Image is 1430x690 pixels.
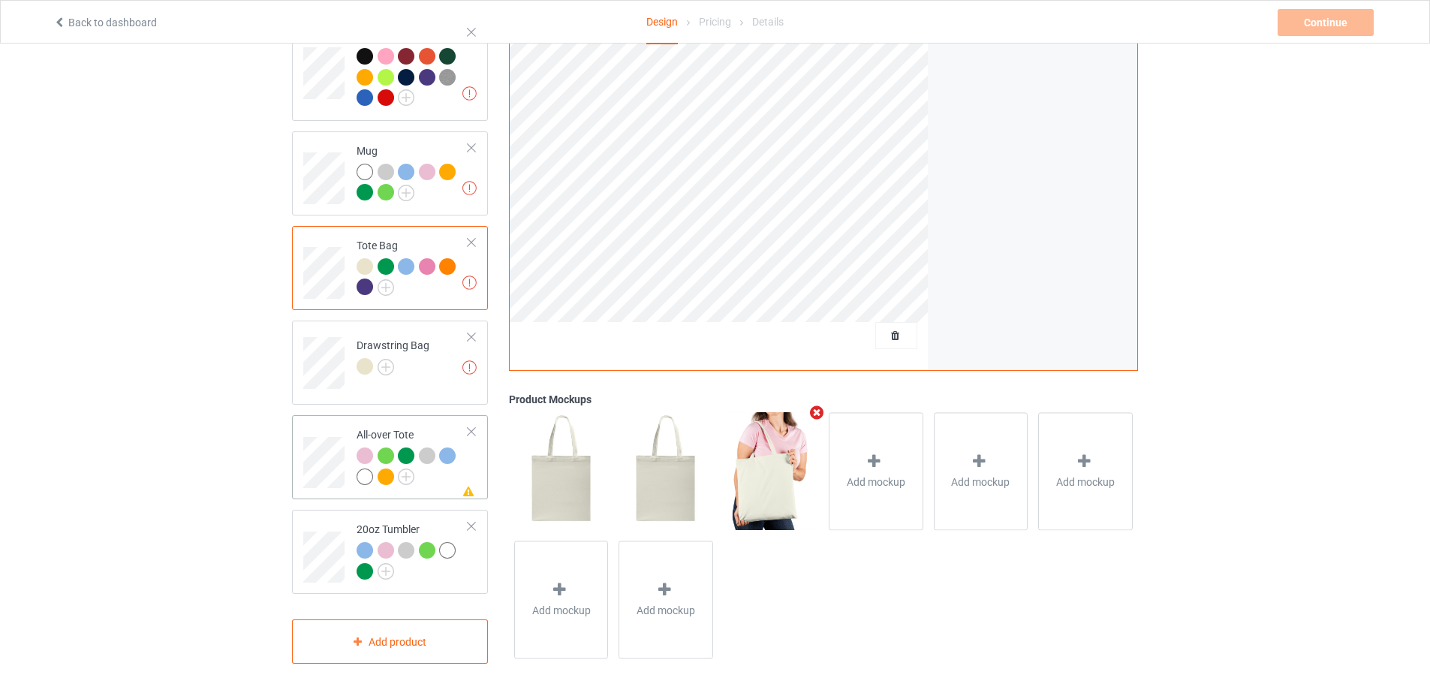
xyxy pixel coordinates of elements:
img: svg+xml;base64,PD94bWwgdmVyc2lvbj0iMS4wIiBlbmNvZGluZz0iVVRGLTgiPz4KPHN2ZyB3aWR0aD0iMjJweCIgaGVpZ2... [398,89,414,106]
img: svg+xml;base64,PD94bWwgdmVyc2lvbj0iMS4wIiBlbmNvZGluZz0iVVRGLTgiPz4KPHN2ZyB3aWR0aD0iMjJweCIgaGVpZ2... [378,279,394,296]
img: exclamation icon [462,181,477,195]
div: 20oz Tumbler [292,510,488,594]
div: 20oz Tumbler [357,522,468,578]
div: Add mockup [619,541,713,658]
img: svg+xml;base64,PD94bWwgdmVyc2lvbj0iMS4wIiBlbmNvZGluZz0iVVRGLTgiPz4KPHN2ZyB3aWR0aD0iMjJweCIgaGVpZ2... [398,469,414,485]
div: Baseball Tee [357,28,468,105]
img: heather_texture.png [439,69,456,86]
img: regular.jpg [514,412,608,529]
img: exclamation icon [462,276,477,290]
img: svg+xml;base64,PD94bWwgdmVyc2lvbj0iMS4wIiBlbmNvZGluZz0iVVRGLTgiPz4KPHN2ZyB3aWR0aD0iMjJweCIgaGVpZ2... [398,185,414,201]
div: Add mockup [829,412,923,530]
img: regular.jpg [619,412,712,529]
div: Tote Bag [292,226,488,310]
a: Back to dashboard [53,17,157,29]
div: Add product [292,619,488,664]
span: Add mockup [1056,475,1115,490]
img: svg+xml;base64,PD94bWwgdmVyc2lvbj0iMS4wIiBlbmNvZGluZz0iVVRGLTgiPz4KPHN2ZyB3aWR0aD0iMjJweCIgaGVpZ2... [378,563,394,580]
div: Add mockup [934,412,1028,530]
div: Tote Bag [357,238,468,294]
span: Add mockup [847,475,905,490]
span: Add mockup [951,475,1010,490]
span: Add mockup [637,603,695,618]
i: Remove mockup [808,405,826,420]
div: Design [646,1,678,44]
div: Mug [357,143,468,200]
div: Add mockup [1038,412,1133,530]
div: All-over Tote [292,415,488,499]
div: Baseball Tee [292,16,488,121]
img: regular.jpg [724,412,817,529]
div: Drawstring Bag [357,338,429,374]
div: Pricing [699,1,731,43]
img: svg+xml;base64,PD94bWwgdmVyc2lvbj0iMS4wIiBlbmNvZGluZz0iVVRGLTgiPz4KPHN2ZyB3aWR0aD0iMjJweCIgaGVpZ2... [378,359,394,375]
div: All-over Tote [357,427,468,484]
div: Product Mockups [509,392,1138,407]
img: exclamation icon [462,360,477,375]
img: exclamation icon [462,86,477,101]
span: Add mockup [532,603,591,618]
div: Details [752,1,784,43]
div: Add mockup [514,541,609,658]
div: Mug [292,131,488,215]
div: Drawstring Bag [292,321,488,405]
